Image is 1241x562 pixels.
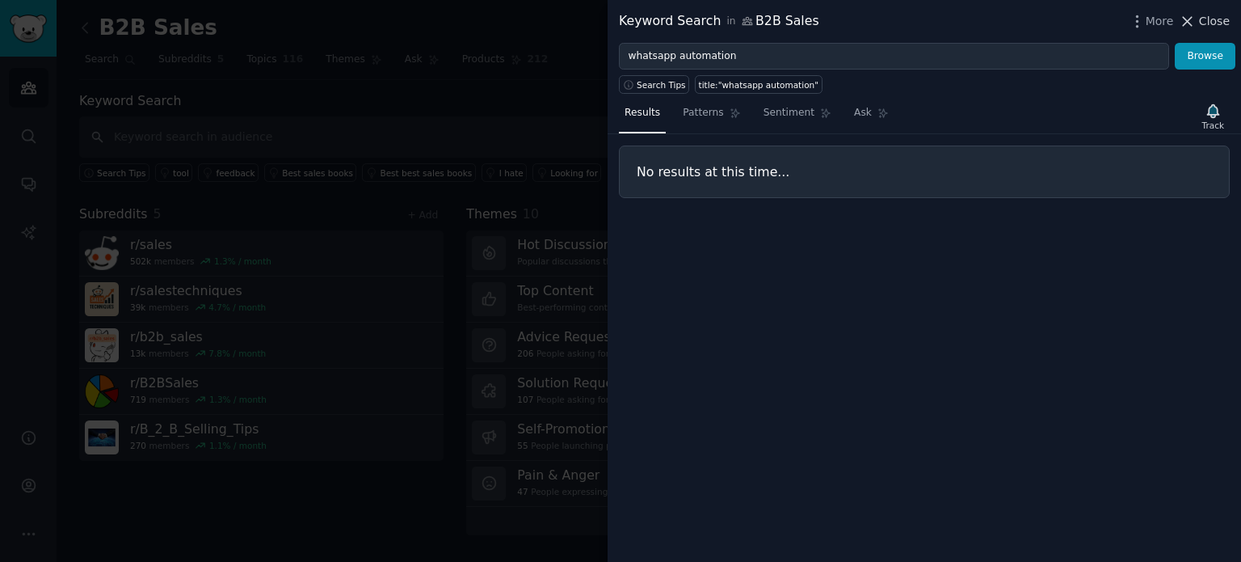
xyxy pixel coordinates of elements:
[1202,120,1224,131] div: Track
[625,106,660,120] span: Results
[1175,43,1235,70] button: Browse
[699,79,819,91] div: title:"whatsapp automation"
[1146,13,1174,30] span: More
[637,79,686,91] span: Search Tips
[619,75,689,94] button: Search Tips
[637,163,1212,180] h3: No results at this time...
[848,100,894,133] a: Ask
[1197,99,1230,133] button: Track
[619,43,1169,70] input: Try a keyword related to your business
[854,106,872,120] span: Ask
[677,100,746,133] a: Patterns
[695,75,822,94] a: title:"whatsapp automation"
[726,15,735,29] span: in
[1129,13,1174,30] button: More
[1199,13,1230,30] span: Close
[683,106,723,120] span: Patterns
[619,11,819,32] div: Keyword Search B2B Sales
[758,100,837,133] a: Sentiment
[619,100,666,133] a: Results
[1179,13,1230,30] button: Close
[764,106,814,120] span: Sentiment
